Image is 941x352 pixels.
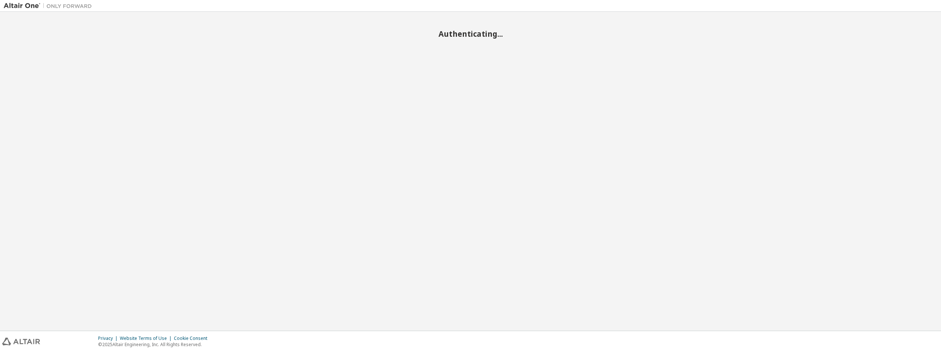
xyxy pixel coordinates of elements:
img: Altair One [4,2,96,10]
div: Website Terms of Use [120,335,174,341]
div: Privacy [98,335,120,341]
h2: Authenticating... [4,29,937,39]
img: altair_logo.svg [2,338,40,345]
p: © 2025 Altair Engineering, Inc. All Rights Reserved. [98,341,212,348]
div: Cookie Consent [174,335,212,341]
